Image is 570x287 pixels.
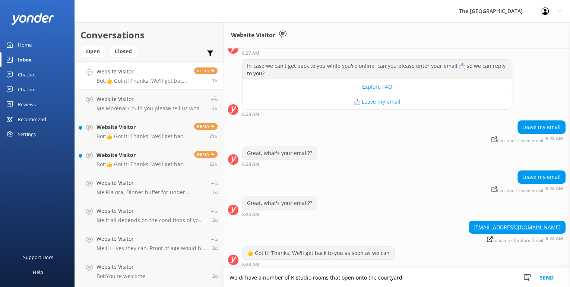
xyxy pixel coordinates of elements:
[242,112,259,117] strong: 8:28 AM
[80,46,105,57] div: Open
[18,97,36,112] div: Reviews
[487,236,543,243] span: Function - Capture Email
[209,161,218,167] span: Sep 12 2025 11:10am (UTC +12:00) Pacific/Auckland
[96,105,205,112] p: Me: Morena! Could you please tell us what dates you looking to book?
[96,123,189,131] h4: Website Visitor
[75,201,223,229] a: Website VisitorMe:It all depends on the conditions of your reservation. Changes need to be made b...
[18,127,36,142] div: Settings
[96,189,205,196] p: Me: Kia ora, Dinner buffet for under [DEMOGRAPHIC_DATA] @ $29.90
[242,111,512,117] div: Sep 13 2025 08:28am (UTC +12:00) Pacific/Auckland
[491,186,543,193] span: Function - Leave email
[518,171,565,183] div: Leave my email
[11,13,54,25] img: yonder-white-logo.png
[96,67,189,76] h4: Website Visitor
[224,268,570,287] textarea: We di have a number of K studio rooms that open onto the courtyard
[80,47,109,55] a: Open
[75,89,223,117] a: Website VisitorMe:Morena! Could you please tell us what dates you looking to book?3h
[33,265,43,280] div: Help
[96,263,145,271] h4: Website Visitor
[242,262,395,267] div: Sep 13 2025 08:28am (UTC +12:00) Pacific/Auckland
[231,31,275,40] h3: Website Visitor
[96,235,205,243] h4: Website Visitor
[212,217,218,223] span: Sep 10 2025 10:22pm (UTC +12:00) Pacific/Auckland
[546,136,563,143] strong: 8:28 AM
[489,186,566,193] div: Sep 13 2025 08:28am (UTC +12:00) Pacific/Auckland
[533,268,561,287] button: Send
[209,133,218,139] span: Sep 12 2025 11:46am (UTC +12:00) Pacific/Auckland
[546,186,563,193] strong: 8:28 AM
[546,236,563,243] strong: 8:28 AM
[243,247,394,259] div: 👍 Got it! Thanks. We'll get back to you as soon as we can
[194,151,218,158] span: Reply
[96,217,205,224] p: Me: It all depends on the conditions of your reservation. Changes need to be made before 2pm the ...
[194,67,218,74] span: Reply
[75,173,223,201] a: Website VisitorMe:Kia ora, Dinner buffet for under [DEMOGRAPHIC_DATA] @ $29.901d
[75,257,223,285] a: Website VisitorBot:You're welcome2d
[109,46,137,57] div: Closed
[96,151,189,159] h4: Website Visitor
[212,105,218,111] span: Sep 13 2025 05:53am (UTC +12:00) Pacific/Auckland
[243,79,512,94] button: Explore FAQ
[96,273,145,280] p: Bot: You're welcome
[18,67,36,82] div: Chatbot
[96,179,205,187] h4: Website Visitor
[242,212,317,217] div: Sep 13 2025 08:28am (UTC +12:00) Pacific/Auckland
[194,123,218,130] span: Reply
[109,47,141,55] a: Closed
[474,224,561,231] a: [EMAIL_ADDRESS][DOMAIN_NAME]
[242,162,259,167] strong: 8:28 AM
[518,121,565,133] div: Leave my email
[212,245,218,251] span: Sep 10 2025 09:27pm (UTC +12:00) Pacific/Auckland
[243,147,317,160] div: Great, what's your email??
[243,60,512,79] div: In case we can't get back to you while you're online, can you please enter your email 📩 so we can...
[18,112,46,127] div: Recommend
[75,117,223,145] a: Website VisitorBot:👍 Got it! Thanks. We'll get back to you as soon as we canReply21h
[96,78,189,84] p: Bot: 👍 Got it! Thanks. We'll get back to you as soon as we can
[75,229,223,257] a: Website VisitorMe:Hi - yes they can. Proof of age would be required for the [DEMOGRAPHIC_DATA].2d
[75,61,223,89] a: Website VisitorBot:👍 Got it! Thanks. We'll get back to you as soon as we canReply1h
[18,37,32,52] div: Home
[242,212,259,217] strong: 8:28 AM
[96,161,189,168] p: Bot: 👍 Got it! Thanks. We'll get back to you as soon as we can
[243,197,317,209] div: Great, what's your email??
[212,77,218,83] span: Sep 13 2025 08:28am (UTC +12:00) Pacific/Auckland
[96,95,205,103] h4: Website Visitor
[489,136,566,143] div: Sep 13 2025 08:28am (UTC +12:00) Pacific/Auckland
[23,250,53,265] div: Support Docs
[491,136,543,143] span: Function - Leave email
[18,82,36,97] div: Chatbot
[469,236,566,243] div: Sep 13 2025 08:28am (UTC +12:00) Pacific/Auckland
[80,28,218,42] h2: Conversations
[242,262,259,267] strong: 8:28 AM
[75,145,223,173] a: Website VisitorBot:👍 Got it! Thanks. We'll get back to you as soon as we canReply22h
[243,94,512,109] button: 📩 Leave my email
[242,50,369,56] div: Sep 13 2025 08:27am (UTC +12:00) Pacific/Auckland
[18,52,32,67] div: Inbox
[242,161,317,167] div: Sep 13 2025 08:28am (UTC +12:00) Pacific/Auckland
[212,273,218,279] span: Sep 10 2025 03:33pm (UTC +12:00) Pacific/Auckland
[96,207,205,215] h4: Website Visitor
[96,133,189,140] p: Bot: 👍 Got it! Thanks. We'll get back to you as soon as we can
[212,189,218,195] span: Sep 11 2025 09:31pm (UTC +12:00) Pacific/Auckland
[242,51,259,56] strong: 8:27 AM
[96,245,205,252] p: Me: Hi - yes they can. Proof of age would be required for the [DEMOGRAPHIC_DATA].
